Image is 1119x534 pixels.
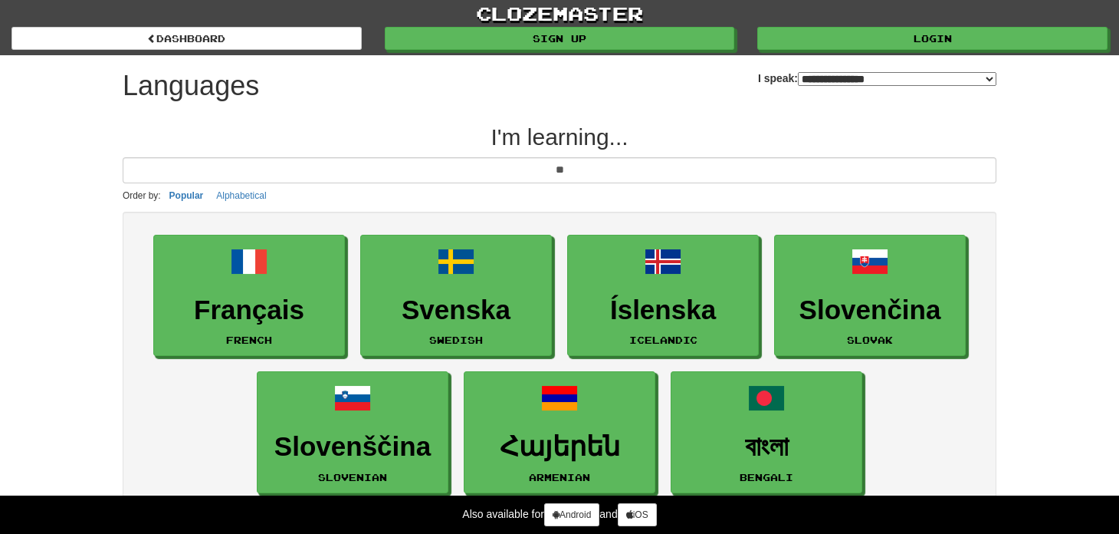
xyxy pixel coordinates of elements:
[123,190,161,201] small: Order by:
[567,235,759,357] a: ÍslenskaIcelandic
[847,335,893,345] small: Slovak
[758,71,996,86] label: I speak:
[529,472,590,483] small: Armenian
[318,472,387,483] small: Slovenian
[123,124,996,150] h2: I'm learning...
[774,235,966,357] a: SlovenčinaSlovak
[429,335,483,345] small: Swedish
[783,295,957,325] h3: Slovenčina
[671,371,862,493] a: বাংলাBengali
[265,432,440,462] h3: Slovenščina
[576,295,750,325] h3: Íslenska
[740,472,793,483] small: Bengali
[679,432,854,462] h3: বাংলা
[385,27,735,50] a: Sign up
[123,71,259,101] h1: Languages
[11,27,362,50] a: dashboard
[544,503,599,526] a: Android
[464,371,655,493] a: ՀայերենArmenian
[618,503,657,526] a: iOS
[369,295,543,325] h3: Svenska
[212,187,271,204] button: Alphabetical
[629,335,697,345] small: Icelandic
[360,235,552,357] a: SvenskaSwedish
[162,295,336,325] h3: Français
[165,187,208,204] button: Popular
[226,335,272,345] small: French
[757,27,1108,50] a: Login
[153,235,345,357] a: FrançaisFrench
[472,432,647,462] h3: Հայերեն
[798,72,996,86] select: I speak:
[257,371,448,493] a: SlovenščinaSlovenian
